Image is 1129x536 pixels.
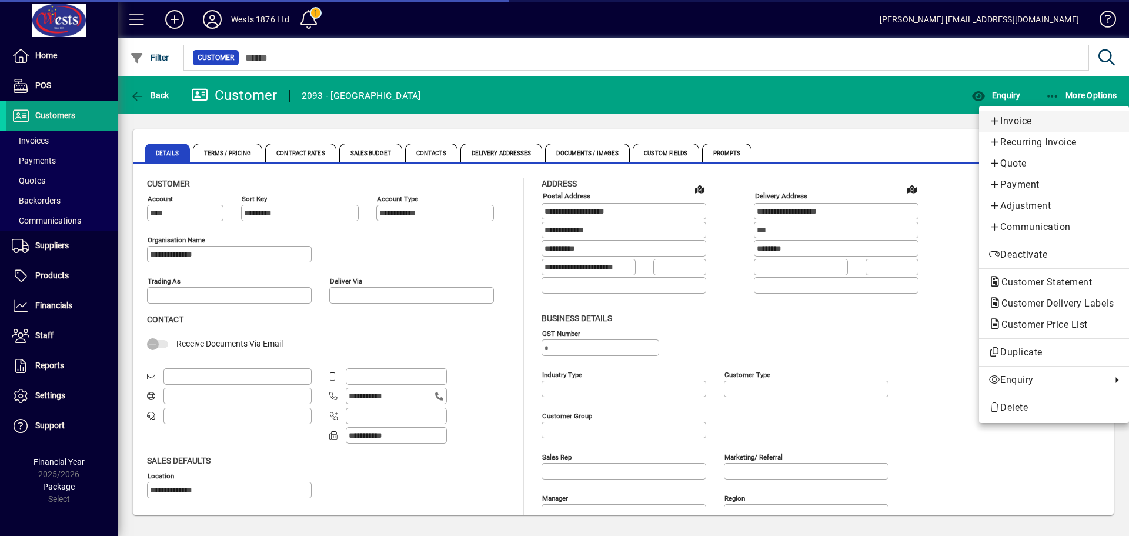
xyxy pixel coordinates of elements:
span: Delete [988,401,1120,415]
span: Customer Statement [988,277,1098,288]
span: Recurring Invoice [988,135,1120,149]
span: Communication [988,220,1120,234]
span: Customer Price List [988,319,1094,330]
span: Enquiry [988,373,1105,387]
span: Adjustment [988,199,1120,213]
span: Invoice [988,114,1120,128]
span: Duplicate [988,345,1120,359]
span: Payment [988,178,1120,192]
span: Quote [988,157,1120,171]
span: Deactivate [988,248,1120,262]
span: Customer Delivery Labels [988,298,1120,309]
button: Deactivate customer [979,244,1129,265]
